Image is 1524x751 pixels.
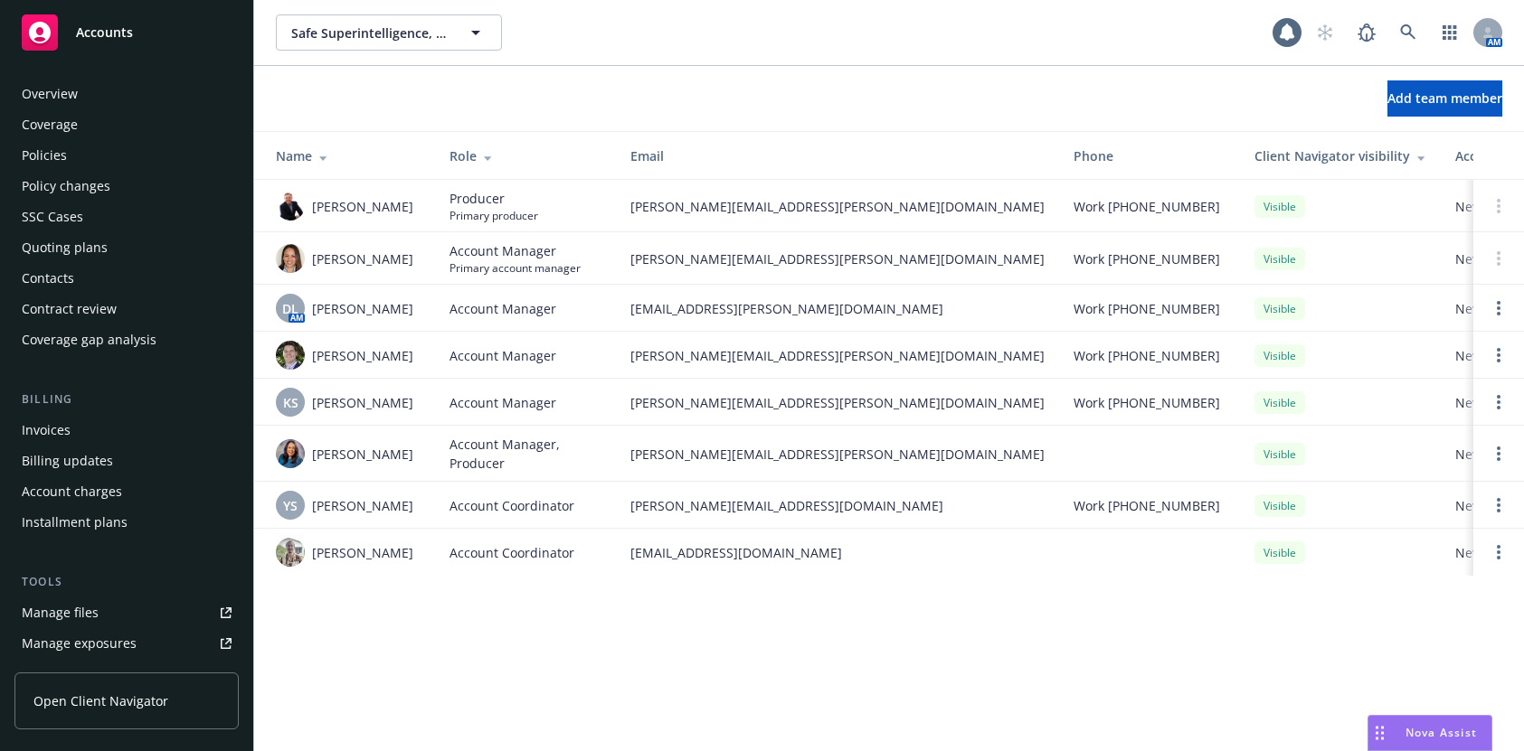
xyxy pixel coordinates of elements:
a: Open options [1488,541,1510,563]
div: Account charges [22,477,122,506]
a: Quoting plans [14,233,239,262]
div: Invoices [22,416,71,445]
button: Nova Assist [1368,715,1492,751]
a: Account charges [14,477,239,506]
div: Role [450,146,601,165]
span: Account Manager [450,241,581,260]
a: Coverage [14,110,239,139]
div: Visible [1254,195,1305,218]
span: Account Manager [450,393,556,412]
div: Billing [14,390,239,408]
a: Overview [14,80,239,108]
div: Visible [1254,297,1305,320]
span: Primary account manager [450,260,581,276]
a: Contract review [14,295,239,324]
span: [PERSON_NAME] [312,445,413,464]
div: Installment plans [22,508,128,537]
a: Manage exposures [14,629,239,658]
a: Search [1390,14,1426,51]
div: Drag to move [1368,716,1391,750]
a: Start snowing [1307,14,1343,51]
div: Coverage gap analysis [22,325,156,354]
div: Contacts [22,264,74,293]
img: photo [276,244,305,273]
span: [PERSON_NAME] [312,299,413,318]
div: Policies [22,141,67,170]
div: Visible [1254,344,1305,367]
span: Producer [450,189,538,208]
span: [PERSON_NAME] [312,543,413,562]
span: DL [282,299,298,318]
a: Contacts [14,264,239,293]
span: [PERSON_NAME][EMAIL_ADDRESS][PERSON_NAME][DOMAIN_NAME] [630,445,1045,464]
span: [PERSON_NAME][EMAIL_ADDRESS][PERSON_NAME][DOMAIN_NAME] [630,393,1045,412]
div: Quoting plans [22,233,108,262]
img: photo [276,439,305,468]
a: Open options [1488,494,1510,516]
div: Visible [1254,248,1305,270]
span: [PERSON_NAME][EMAIL_ADDRESS][PERSON_NAME][DOMAIN_NAME] [630,249,1045,268]
span: Safe Superintelligence, Inc. [291,23,448,42]
span: YS [283,496,298,515]
div: Name [276,146,421,165]
a: Switch app [1432,14,1468,51]
a: Coverage gap analysis [14,325,239,354]
span: Work [PHONE_NUMBER] [1074,393,1220,412]
span: Account Manager [450,299,556,318]
span: Account Coordinator [450,496,574,515]
div: Email [630,146,1045,165]
div: Billing updates [22,446,113,475]
span: Nova Assist [1406,725,1477,740]
div: Manage exposures [22,629,137,658]
button: Add team member [1387,80,1502,117]
span: Work [PHONE_NUMBER] [1074,346,1220,365]
div: Visible [1254,494,1305,517]
span: [PERSON_NAME] [312,346,413,365]
div: Overview [22,80,78,108]
div: Coverage [22,110,78,139]
span: Work [PHONE_NUMBER] [1074,299,1220,318]
a: Billing updates [14,446,239,475]
span: Work [PHONE_NUMBER] [1074,197,1220,216]
img: photo [276,192,305,221]
div: SSC Cases [22,202,83,231]
span: [PERSON_NAME] [312,249,413,268]
div: Policy changes [22,172,110,201]
img: photo [276,341,305,370]
span: Accounts [76,25,133,40]
a: Open options [1488,297,1510,319]
a: Open options [1488,443,1510,465]
span: [PERSON_NAME][EMAIL_ADDRESS][DOMAIN_NAME] [630,496,1045,515]
a: Accounts [14,7,239,58]
div: Client Navigator visibility [1254,146,1426,165]
a: Open options [1488,344,1510,366]
span: Open Client Navigator [33,691,168,710]
span: Account Manager [450,346,556,365]
div: Manage files [22,598,99,627]
div: Visible [1254,443,1305,465]
span: [PERSON_NAME] [312,197,413,216]
span: KS [283,393,298,412]
div: Visible [1254,391,1305,414]
a: Open options [1488,391,1510,413]
span: Primary producer [450,208,538,223]
div: Tools [14,573,239,591]
a: SSC Cases [14,202,239,231]
span: Add team member [1387,89,1502,107]
span: [EMAIL_ADDRESS][DOMAIN_NAME] [630,543,1045,562]
button: Safe Superintelligence, Inc. [276,14,502,51]
a: Installment plans [14,508,239,537]
span: Work [PHONE_NUMBER] [1074,249,1220,268]
span: [PERSON_NAME][EMAIL_ADDRESS][PERSON_NAME][DOMAIN_NAME] [630,346,1045,365]
img: photo [276,538,305,567]
div: Phone [1074,146,1226,165]
span: [PERSON_NAME] [312,393,413,412]
a: Invoices [14,416,239,445]
span: [EMAIL_ADDRESS][PERSON_NAME][DOMAIN_NAME] [630,299,1045,318]
span: Account Coordinator [450,543,574,562]
span: Account Manager, Producer [450,435,601,473]
a: Policy changes [14,172,239,201]
span: [PERSON_NAME][EMAIL_ADDRESS][PERSON_NAME][DOMAIN_NAME] [630,197,1045,216]
a: Report a Bug [1349,14,1385,51]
